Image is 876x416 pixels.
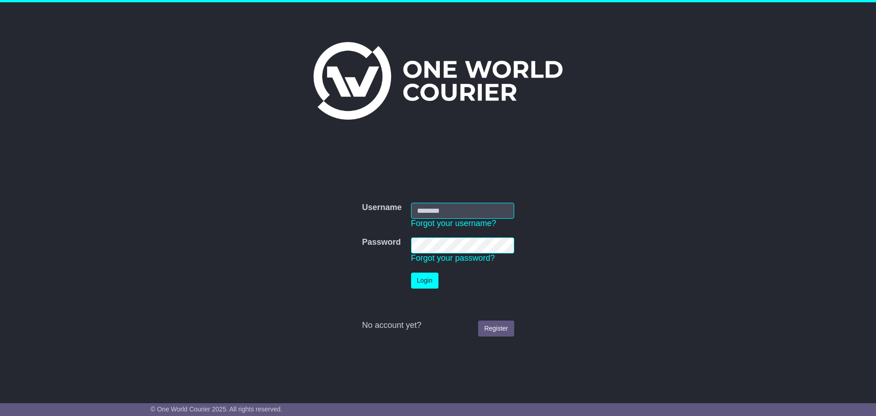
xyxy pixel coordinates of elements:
button: Login [411,273,438,289]
span: © One World Courier 2025. All rights reserved. [151,405,282,413]
a: Forgot your password? [411,253,495,263]
label: Password [362,237,401,247]
label: Username [362,203,401,213]
a: Register [478,321,514,337]
a: Forgot your username? [411,219,496,228]
div: No account yet? [362,321,514,331]
img: One World [313,42,563,120]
